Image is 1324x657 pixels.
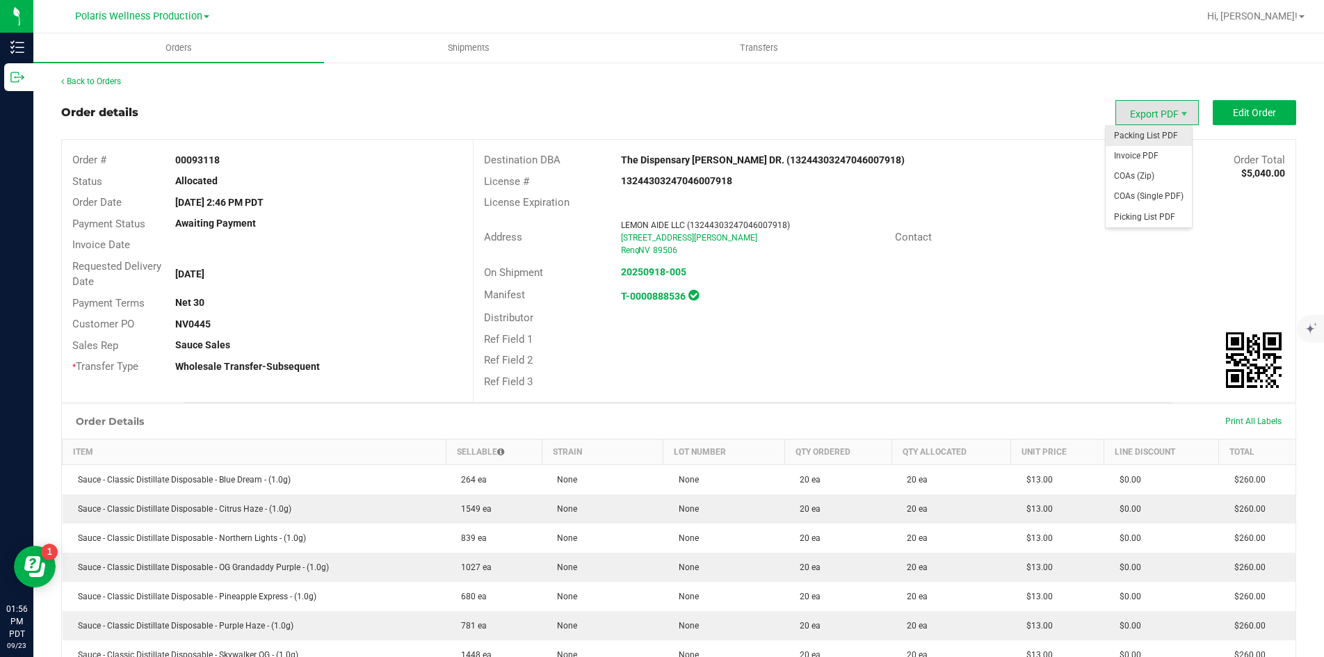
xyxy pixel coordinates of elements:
[621,291,686,302] a: T-0000888536
[1219,439,1295,465] th: Total
[72,260,161,289] span: Requested Delivery Date
[721,42,797,54] span: Transfers
[1113,504,1141,514] span: $0.00
[484,231,522,243] span: Address
[175,361,320,372] strong: Wholesale Transfer-Subsequent
[71,475,291,485] span: Sauce - Classic Distillate Disposable - Blue Dream - (1.0g)
[550,475,577,485] span: None
[900,533,928,543] span: 20 ea
[1106,166,1192,186] li: COAs (Zip)
[484,311,533,324] span: Distributor
[454,504,492,514] span: 1549 ea
[1113,562,1141,572] span: $0.00
[1213,100,1296,125] button: Edit Order
[1019,533,1053,543] span: $13.00
[71,592,316,601] span: Sauce - Classic Distillate Disposable - Pineapple Express - (1.0g)
[1106,207,1192,227] span: Picking List PDF
[638,245,650,255] span: NV
[175,197,264,208] strong: [DATE] 2:46 PM PDT
[484,175,529,188] span: License #
[72,297,145,309] span: Payment Terms
[621,220,790,230] span: LEMON AIDE LLC (13244303247046007918)
[672,504,699,514] span: None
[484,333,533,346] span: Ref Field 1
[71,533,306,543] span: Sauce - Classic Distillate Disposable - Northern Lights - (1.0g)
[688,288,699,302] span: In Sync
[454,475,487,485] span: 264 ea
[324,33,615,63] a: Shipments
[1019,592,1053,601] span: $13.00
[10,70,24,84] inline-svg: Outbound
[793,592,821,601] span: 20 ea
[72,175,102,188] span: Status
[1113,621,1141,631] span: $0.00
[550,562,577,572] span: None
[175,339,230,350] strong: Sauce Sales
[672,533,699,543] span: None
[61,104,138,121] div: Order details
[76,416,144,427] h1: Order Details
[900,562,928,572] span: 20 ea
[71,621,293,631] span: Sauce - Classic Distillate Disposable - Purple Haze - (1.0g)
[621,266,686,277] a: 20250918-005
[484,266,543,279] span: On Shipment
[72,238,130,251] span: Invoice Date
[429,42,508,54] span: Shipments
[1225,416,1282,426] span: Print All Labels
[1011,439,1104,465] th: Unit Price
[621,154,905,165] strong: The Dispensary [PERSON_NAME] DR. (13244303247046007918)
[900,592,928,601] span: 20 ea
[175,154,220,165] strong: 00093118
[621,233,757,243] span: [STREET_ADDRESS][PERSON_NAME]
[900,475,928,485] span: 20 ea
[454,592,487,601] span: 680 ea
[793,562,821,572] span: 20 ea
[1227,504,1266,514] span: $260.00
[1113,592,1141,601] span: $0.00
[1241,168,1285,179] strong: $5,040.00
[1113,475,1141,485] span: $0.00
[33,33,324,63] a: Orders
[14,546,56,587] iframe: Resource center
[147,42,211,54] span: Orders
[891,439,1011,465] th: Qty Allocated
[1019,562,1053,572] span: $13.00
[1227,621,1266,631] span: $260.00
[454,621,487,631] span: 781 ea
[1019,621,1053,631] span: $13.00
[895,231,932,243] span: Contact
[1227,475,1266,485] span: $260.00
[793,475,821,485] span: 20 ea
[1115,100,1199,125] li: Export PDF
[484,289,525,301] span: Manifest
[446,439,542,465] th: Sellable
[1233,107,1276,118] span: Edit Order
[542,439,663,465] th: Strain
[550,592,577,601] span: None
[621,245,640,255] span: Reno
[1106,126,1192,146] li: Packing List PDF
[6,640,27,651] p: 09/23
[614,33,905,63] a: Transfers
[175,218,256,229] strong: Awaiting Payment
[1106,146,1192,166] li: Invoice PDF
[793,621,821,631] span: 20 ea
[1226,332,1282,388] img: Scan me!
[1019,504,1053,514] span: $13.00
[1104,439,1219,465] th: Line Discount
[175,268,204,279] strong: [DATE]
[672,475,699,485] span: None
[672,592,699,601] span: None
[61,76,121,86] a: Back to Orders
[793,504,821,514] span: 20 ea
[550,504,577,514] span: None
[41,544,58,560] iframe: Resource center unread badge
[6,603,27,640] p: 01:56 PM PDT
